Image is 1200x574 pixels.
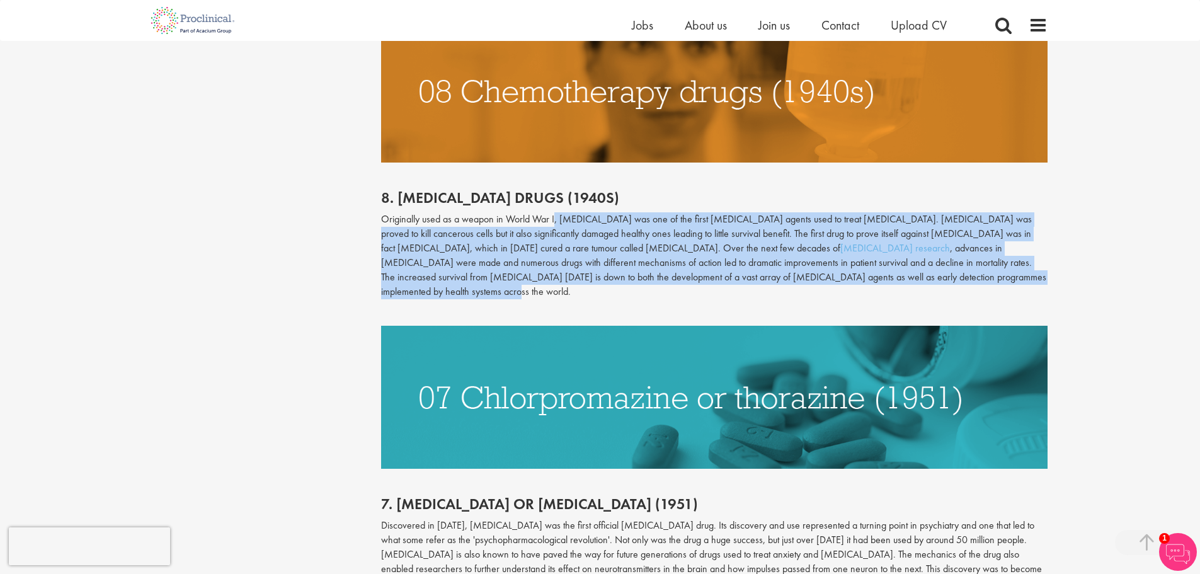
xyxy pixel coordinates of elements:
a: Upload CV [891,17,947,33]
img: CHLORPROMAZINE OR THORAZINE (1951) [381,326,1048,469]
a: Jobs [632,17,653,33]
h2: 8. [MEDICAL_DATA] drugs (1940s) [381,190,1048,206]
p: Originally used as a weapon in World War I, [MEDICAL_DATA] was one of the first [MEDICAL_DATA] ag... [381,212,1048,299]
h2: 7. [MEDICAL_DATA] or [MEDICAL_DATA] (1951) [381,496,1048,512]
a: [MEDICAL_DATA] research [840,241,950,255]
a: About us [685,17,727,33]
img: Chatbot [1159,533,1197,571]
iframe: reCAPTCHA [9,527,170,565]
img: CHEMOTHERAPY DRUGS (1940S) [381,20,1048,163]
a: Join us [758,17,790,33]
span: 1 [1159,533,1170,544]
a: Contact [821,17,859,33]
